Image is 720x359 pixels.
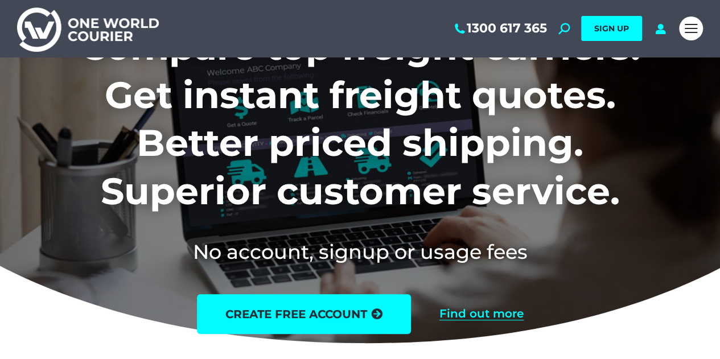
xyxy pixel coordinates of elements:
a: create free account [197,294,411,334]
a: SIGN UP [581,16,642,41]
span: SIGN UP [594,23,629,34]
img: One World Courier [17,6,159,52]
a: 1300 617 365 [452,21,547,36]
h2: No account, signup or usage fees [17,238,703,266]
a: Find out more [439,308,524,320]
h1: Compare top freight carriers. Get instant freight quotes. Better priced shipping. Superior custom... [17,23,703,215]
a: Mobile menu icon [679,16,703,40]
